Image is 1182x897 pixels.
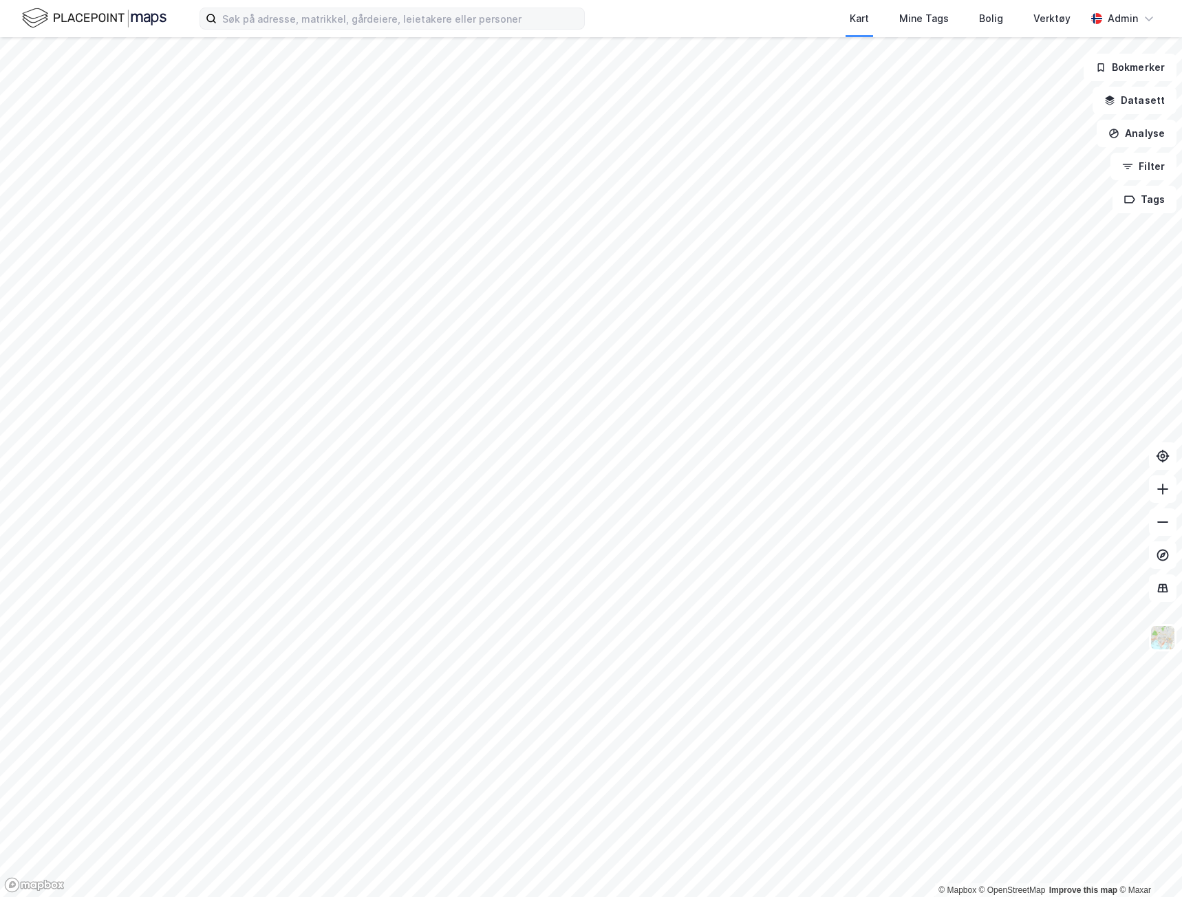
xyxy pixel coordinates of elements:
[899,10,949,27] div: Mine Tags
[22,6,166,30] img: logo.f888ab2527a4732fd821a326f86c7f29.svg
[979,10,1003,27] div: Bolig
[1108,10,1138,27] div: Admin
[850,10,869,27] div: Kart
[1113,831,1182,897] iframe: Chat Widget
[1033,10,1071,27] div: Verktøy
[1113,831,1182,897] div: Kontrollprogram for chat
[217,8,584,29] input: Søk på adresse, matrikkel, gårdeiere, leietakere eller personer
